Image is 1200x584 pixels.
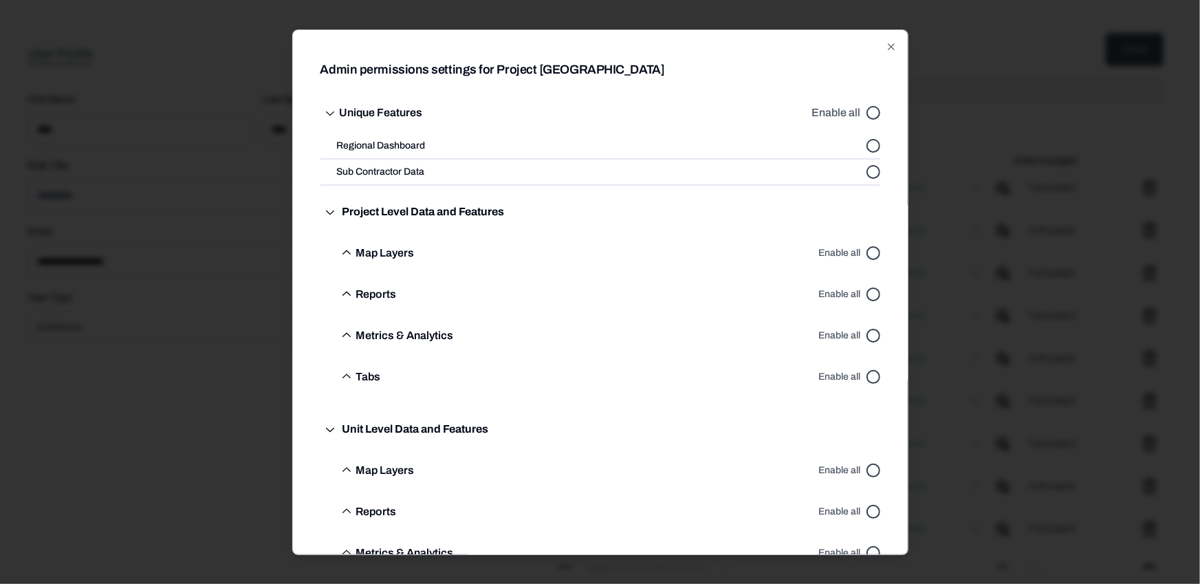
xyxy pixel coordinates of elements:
[337,449,415,490] button: Map Layers
[356,503,397,519] p: Reports
[320,91,423,133] button: Unique Features
[320,63,665,75] h2: Admin permissions settings for Project [GEOGRAPHIC_DATA]
[337,356,381,397] button: Tabs
[819,248,861,257] label: Enable all
[819,548,861,557] label: Enable all
[356,544,454,561] p: Metrics & Analytics
[320,159,880,185] div: Unique Features
[320,133,880,159] div: Unique Features
[819,506,861,516] label: Enable all
[337,164,425,178] p: Sub Contractor Data
[320,232,880,408] div: Project Level Data and Features
[340,104,423,120] p: Unique Features
[337,314,454,356] button: Metrics & Analytics
[337,532,454,573] button: Metrics & Analytics
[356,327,454,343] p: Metrics & Analytics
[337,273,397,314] button: Reports
[337,232,415,273] button: Map Layers
[819,465,861,475] label: Enable all
[819,289,861,299] label: Enable all
[337,490,397,532] button: Reports
[812,107,861,118] label: Enable all
[320,191,880,232] button: Project Level Data and Features
[356,285,397,302] p: Reports
[819,330,861,340] label: Enable all
[356,244,415,261] p: Map Layers
[356,368,381,385] p: Tabs
[356,462,415,478] p: Map Layers
[819,371,861,381] label: Enable all
[320,408,880,449] button: Unit Level Data and Features
[337,138,426,152] p: Regional Dashboard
